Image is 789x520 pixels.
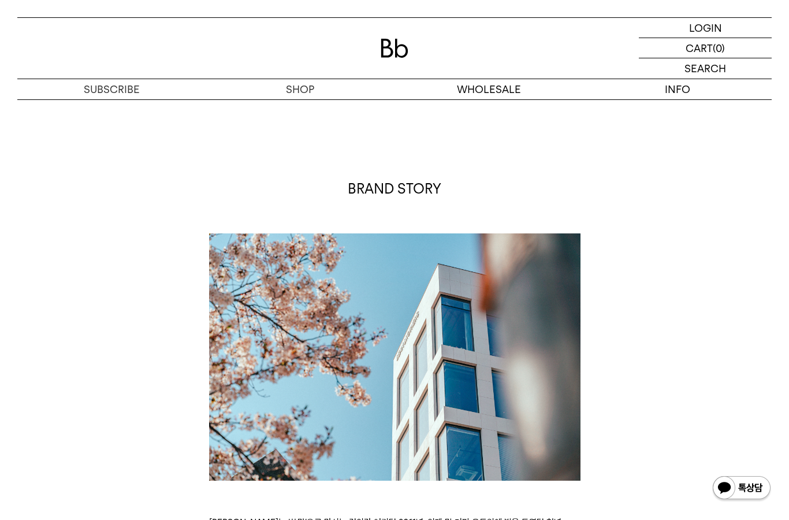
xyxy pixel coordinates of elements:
p: WHOLESALE [394,79,583,99]
p: (0) [713,38,725,58]
p: LOGIN [689,18,722,38]
p: CART [686,38,713,58]
img: 카카오톡 채널 1:1 채팅 버튼 [712,475,772,503]
a: SHOP [206,79,395,99]
a: CART (0) [639,38,772,58]
p: SEARCH [684,58,726,79]
img: 로고 [381,39,408,58]
a: SUBSCRIBE [17,79,206,99]
p: BRAND STORY [209,179,580,199]
p: INFO [583,79,772,99]
a: LOGIN [639,18,772,38]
